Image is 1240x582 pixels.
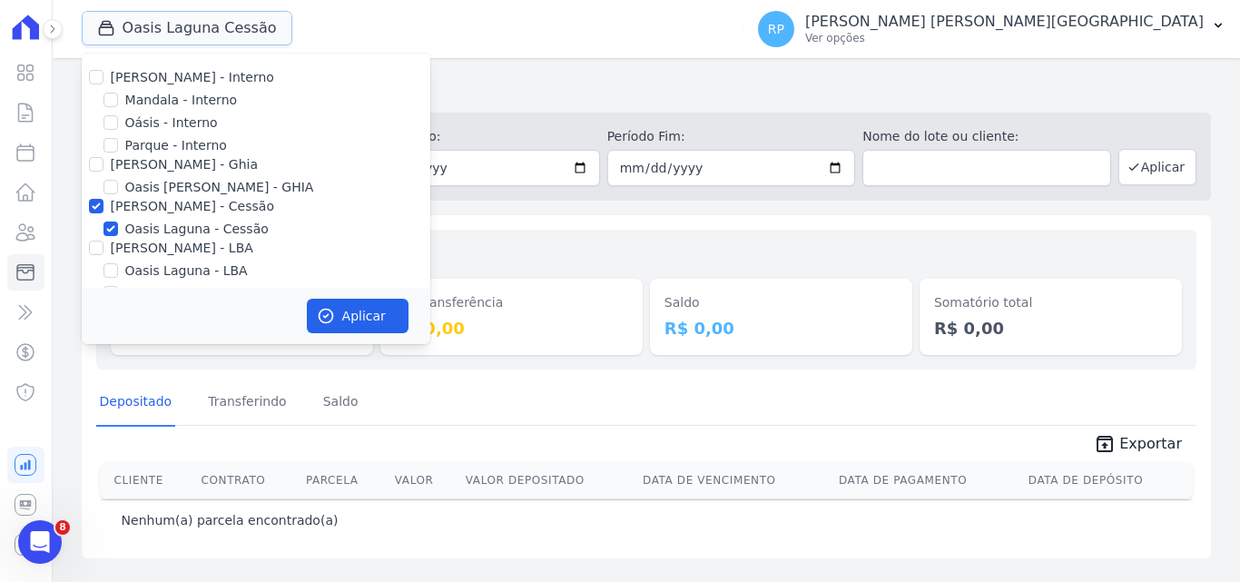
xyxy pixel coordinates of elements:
[320,380,362,427] a: Saldo
[388,462,458,498] th: Valor
[664,316,898,340] dd: R$ 0,00
[82,73,1211,105] h2: Minha Carteira
[934,293,1167,312] dt: Somatório total
[111,157,258,172] label: [PERSON_NAME] - Ghia
[862,127,1111,146] label: Nome do lote ou cliente:
[111,199,274,213] label: [PERSON_NAME] - Cessão
[934,316,1167,340] dd: R$ 0,00
[194,462,299,498] th: Contrato
[96,380,176,427] a: Depositado
[82,11,292,45] button: Oasis Laguna Cessão
[111,70,274,84] label: [PERSON_NAME] - Interno
[351,127,600,146] label: Período Inicío:
[1021,462,1193,498] th: Data de Depósito
[743,4,1240,54] button: RP [PERSON_NAME] [PERSON_NAME][GEOGRAPHIC_DATA] Ver opções
[125,91,237,110] label: Mandala - Interno
[1119,433,1182,455] span: Exportar
[100,462,194,498] th: Cliente
[635,462,832,498] th: Data de Vencimento
[805,13,1204,31] p: [PERSON_NAME] [PERSON_NAME][GEOGRAPHIC_DATA]
[125,284,260,303] label: Oasis Laguna - LBA 2
[125,220,269,239] label: Oasis Laguna - Cessão
[1118,149,1196,185] button: Aplicar
[768,23,784,35] span: RP
[125,113,218,133] label: Oásis - Interno
[111,241,253,255] label: [PERSON_NAME] - LBA
[299,462,388,498] th: Parcela
[1079,433,1196,459] a: unarchive Exportar
[805,31,1204,45] p: Ver opções
[395,316,628,340] dd: R$ 0,00
[1094,433,1116,455] i: unarchive
[122,511,339,529] p: Nenhum(a) parcela encontrado(a)
[307,299,408,333] button: Aplicar
[125,178,314,197] label: Oasis [PERSON_NAME] - GHIA
[125,136,227,155] label: Parque - Interno
[55,520,70,535] span: 8
[204,380,290,427] a: Transferindo
[395,293,628,312] dt: Em transferência
[607,127,856,146] label: Período Fim:
[125,261,248,281] label: Oasis Laguna - LBA
[832,462,1021,498] th: Data de Pagamento
[18,520,62,564] iframe: Intercom live chat
[664,293,898,312] dt: Saldo
[458,462,635,498] th: Valor Depositado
